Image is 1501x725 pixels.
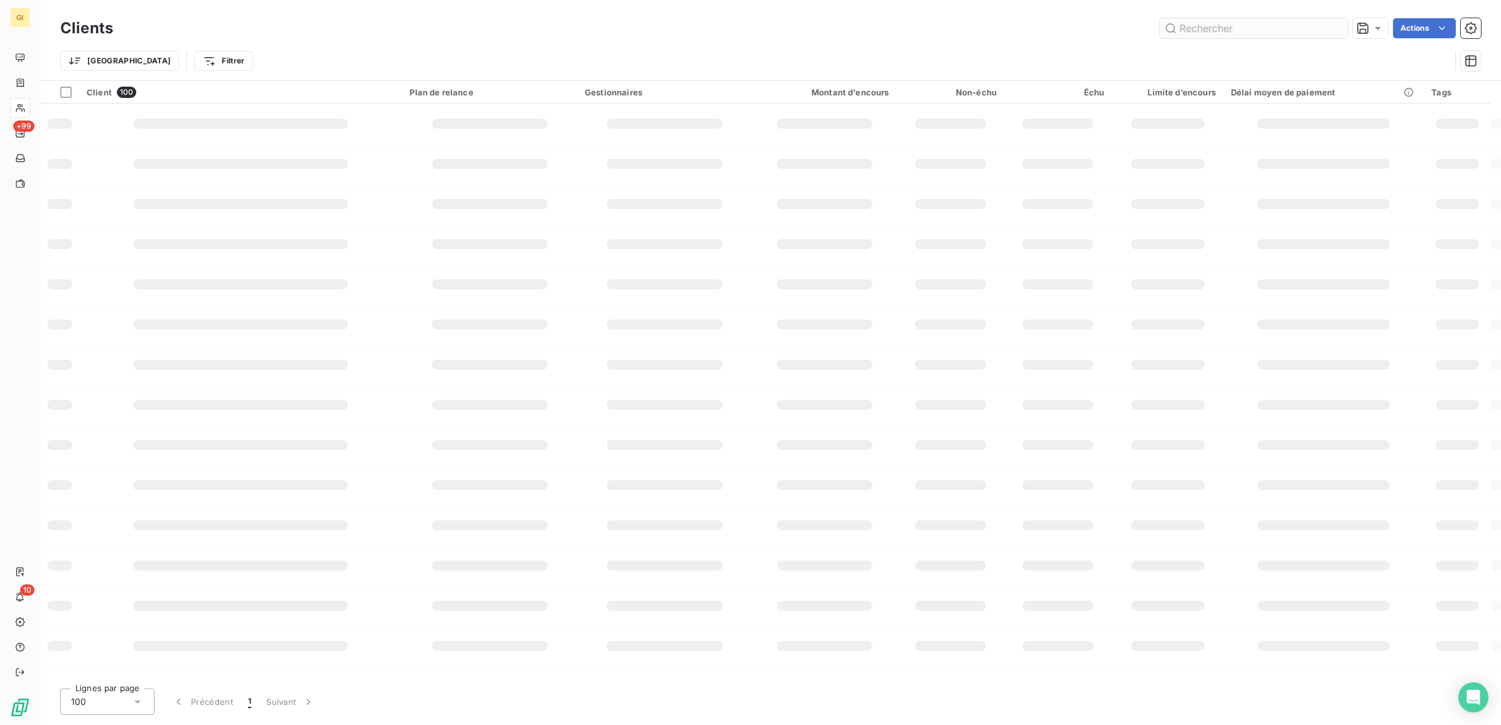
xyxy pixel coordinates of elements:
[904,87,997,97] div: Non-échu
[1012,87,1104,97] div: Échu
[195,51,252,71] button: Filtrer
[1231,87,1416,97] div: Délai moyen de paiement
[585,87,745,97] div: Gestionnaires
[1159,18,1348,38] input: Rechercher
[409,87,570,97] div: Plan de relance
[241,689,259,715] button: 1
[10,697,30,717] img: Logo LeanPay
[165,689,241,715] button: Précédent
[10,8,30,28] div: GI
[87,87,112,97] span: Client
[71,695,86,708] span: 100
[1393,18,1456,38] button: Actions
[259,689,322,715] button: Suivant
[1431,87,1483,97] div: Tags
[1458,682,1488,712] div: Open Intercom Messenger
[117,87,136,98] span: 100
[248,695,251,708] span: 1
[760,87,889,97] div: Montant d'encours
[60,17,113,40] h3: Clients
[60,51,179,71] button: [GEOGRAPHIC_DATA]
[20,584,35,596] span: 10
[1119,87,1215,97] div: Limite d’encours
[13,121,35,132] span: +99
